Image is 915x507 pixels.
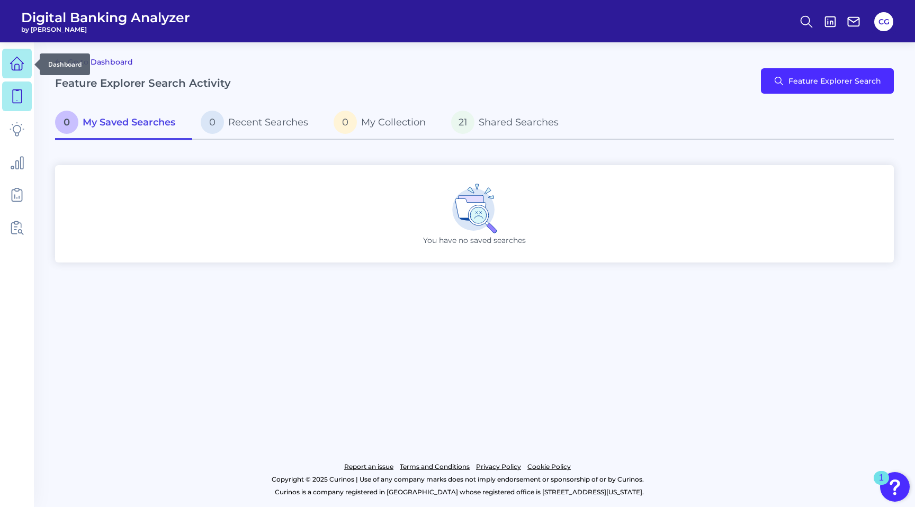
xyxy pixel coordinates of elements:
button: CG [874,12,893,31]
span: 0 [334,111,357,134]
h2: Feature Explorer Search Activity [55,77,231,89]
span: My Saved Searches [83,116,175,128]
a: 0My Collection [325,106,443,140]
a: Privacy Policy [476,460,521,473]
a: Go to Dashboard [55,56,133,68]
p: Curinos is a company registered in [GEOGRAPHIC_DATA] whose registered office is [STREET_ADDRESS][... [55,486,863,499]
a: Terms and Conditions [400,460,470,473]
span: 0 [201,111,224,134]
button: Open Resource Center, 1 new notification [880,472,910,502]
span: 21 [451,111,474,134]
span: 0 [55,111,78,134]
span: Recent Searches [228,116,308,128]
div: 1 [879,478,884,492]
span: by [PERSON_NAME] [21,25,190,33]
a: 0Recent Searches [192,106,325,140]
a: Cookie Policy [527,460,571,473]
p: Copyright © 2025 Curinos | Use of any company marks does not imply endorsement or sponsorship of ... [52,473,863,486]
span: Shared Searches [479,116,559,128]
div: Dashboard [40,53,90,75]
a: 21Shared Searches [443,106,576,140]
span: Digital Banking Analyzer [21,10,190,25]
a: 0My Saved Searches [55,106,192,140]
div: You have no saved searches [55,165,894,262]
a: Report an issue [344,460,393,473]
span: Feature Explorer Search [788,77,881,85]
button: Feature Explorer Search [761,68,894,94]
span: My Collection [361,116,426,128]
